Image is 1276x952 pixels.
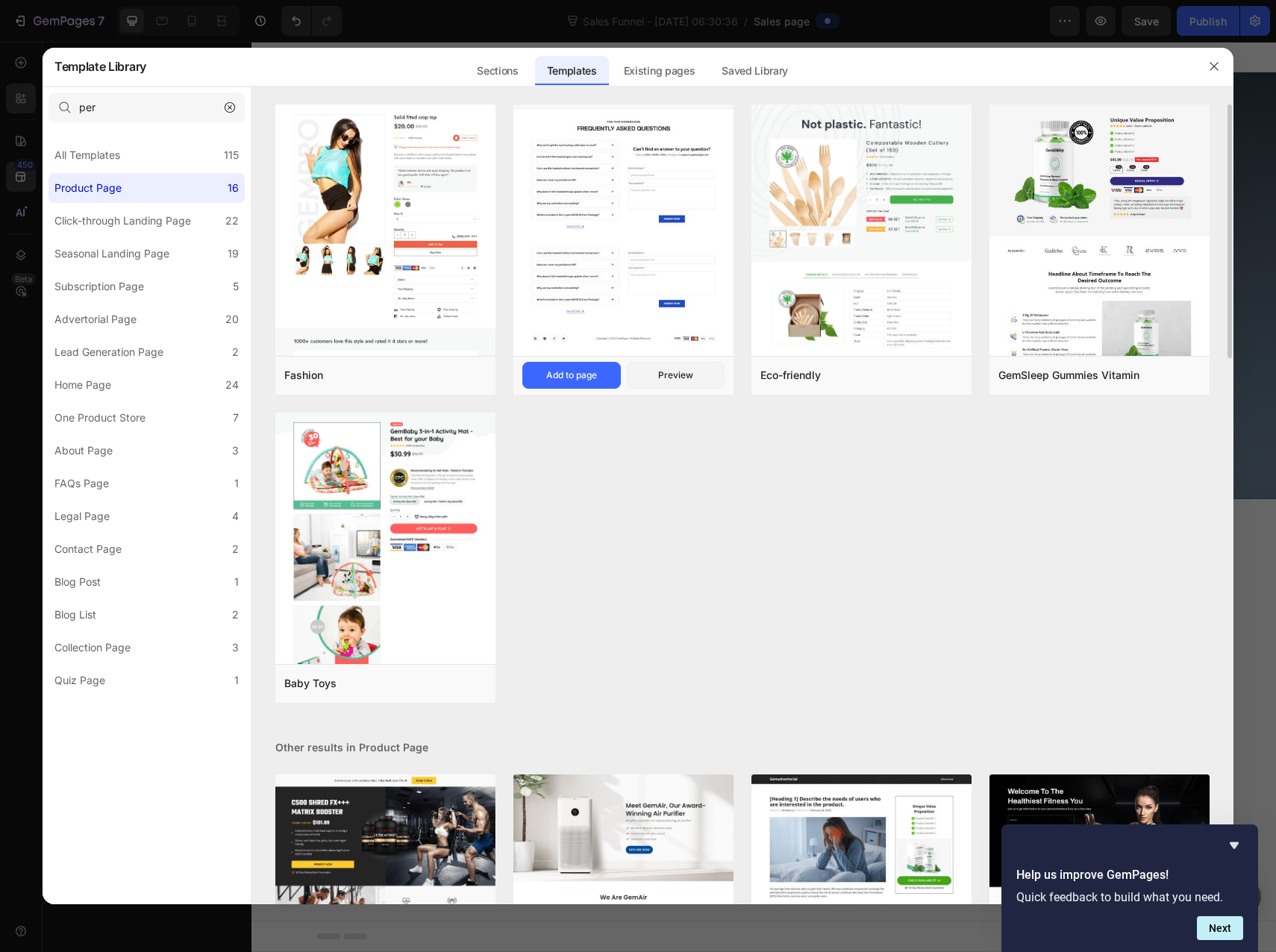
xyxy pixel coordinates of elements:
div: 3 [232,639,239,657]
div: Best Seller [537,224,619,239]
div: Get started [406,224,490,239]
div: 19 [228,245,239,263]
div: Saved Library [710,56,800,86]
div: Help us improve GemPages! [1016,836,1243,940]
div: About Page [54,442,113,460]
div: Lead Generation Page [54,343,163,361]
button: Preview [627,362,725,389]
div: Other results in Product Page [275,739,1210,757]
div: 1 [234,475,239,492]
div: FAQs Page [54,475,109,492]
span: inspired by CRO experts [345,531,447,545]
div: 2 [232,606,239,624]
h2: Template Library [54,47,146,86]
div: 2 [232,343,239,361]
div: Preview [658,369,693,382]
div: Add blank section [578,513,669,528]
button: Hide survey [1225,836,1243,854]
div: 20 [225,310,239,328]
div: Eco-friendly [760,366,821,384]
div: Seasonal Landing Page [54,245,169,263]
div: Advertorial Page [54,310,137,328]
div: Add to page [546,369,597,382]
div: 16 [228,179,239,197]
div: Baby Toys [284,674,337,692]
div: 24 [225,376,239,394]
div: 5 [233,278,239,295]
div: 1 [234,671,239,689]
div: GemSleep Gummies Vitamin [998,366,1139,384]
span: from URL or image [467,531,547,545]
div: 2 [232,540,239,558]
div: Fashion [284,366,323,384]
h2: Help us improve GemPages! [1016,866,1243,884]
div: Home Page [54,376,111,394]
button: Add to page [522,362,621,389]
button: Get started [388,215,507,248]
div: Collection Page [54,639,131,657]
div: Blog List [54,606,96,624]
button: Best Seller [519,215,637,248]
div: 7 [233,409,239,427]
div: Click-through Landing Page [54,212,191,230]
p: But I must explain to you how all this mistaken idea [78,171,948,190]
img: fashion.png [275,104,495,724]
p: 90% SAY IT GREAT [434,82,522,95]
div: Generate layout [469,513,547,528]
div: Subscription Page [54,278,144,295]
div: 1 [234,573,239,591]
div: Choose templates [351,513,442,528]
div: All Templates [54,146,120,164]
div: Contact Page [54,540,122,558]
span: then drag & drop elements [567,531,678,545]
div: 22 [225,212,239,230]
div: Product Page [54,179,122,197]
div: One Product Store [54,409,146,427]
div: Quiz Page [54,671,105,689]
div: 115 [224,146,239,164]
div: Sections [465,56,530,86]
div: 3 [232,442,239,460]
div: Templates [535,56,609,86]
div: Legal Page [54,507,110,525]
h2: unde omnis iste [76,96,949,151]
div: Existing pages [612,56,707,86]
div: 4 [232,507,239,525]
input: E.g.: Black Friday, Sale, etc. [49,93,245,122]
span: Add section [477,479,548,495]
div: Blog Post [54,573,101,591]
button: Next question [1197,916,1243,940]
p: Quick feedback to build what you need. [1016,890,1243,904]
